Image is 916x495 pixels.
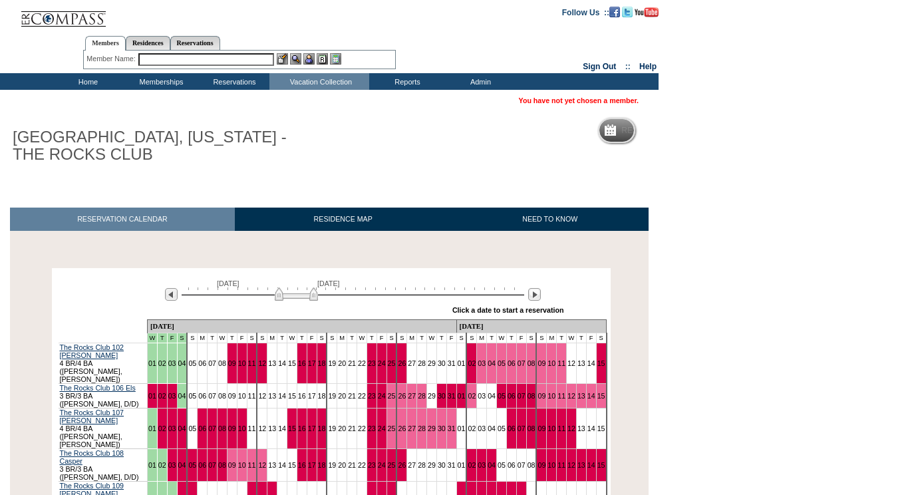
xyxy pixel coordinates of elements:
td: [DATE] [147,320,456,333]
a: 08 [528,392,535,400]
a: 08 [218,392,226,400]
a: 13 [268,392,276,400]
img: Impersonate [303,53,315,65]
a: 04 [488,392,496,400]
td: T [297,333,307,343]
td: W [497,333,507,343]
a: 19 [328,359,336,367]
a: RESERVATION CALENDAR [10,208,235,231]
a: 26 [398,359,406,367]
a: 29 [428,461,436,469]
a: 02 [468,461,476,469]
td: W [427,333,437,343]
a: 29 [428,392,436,400]
a: 25 [388,424,396,432]
a: 01 [148,461,156,469]
a: 03 [168,461,176,469]
a: 28 [418,424,426,432]
td: Memberships [123,73,196,90]
a: Subscribe to our YouTube Channel [635,7,659,15]
a: 29 [428,359,436,367]
a: 02 [158,424,166,432]
a: 13 [577,359,585,367]
a: 22 [358,392,366,400]
td: S [596,333,606,343]
a: 07 [208,392,216,400]
a: 11 [557,359,565,367]
a: 14 [587,461,595,469]
a: 02 [468,359,476,367]
td: M [547,333,557,343]
td: S [247,333,257,343]
a: 09 [228,461,236,469]
a: 19 [328,424,336,432]
a: The Rocks Club 108 Casper [60,449,124,465]
a: 22 [358,424,366,432]
a: 10 [547,359,555,367]
a: 06 [508,392,516,400]
a: 05 [498,392,506,400]
a: 07 [208,461,216,469]
td: F [307,333,317,343]
a: 09 [537,424,545,432]
a: 11 [248,392,256,400]
a: 01 [458,359,466,367]
a: 26 [398,392,406,400]
a: 05 [188,424,196,432]
a: 11 [248,359,256,367]
a: NEED TO KNOW [451,208,649,231]
a: 17 [308,359,316,367]
a: 10 [547,392,555,400]
span: You have not yet chosen a member. [519,96,639,104]
td: T [347,333,357,343]
img: b_calculator.gif [330,53,341,65]
td: W [217,333,227,343]
td: 4 BR/4 BA ([PERSON_NAME], [PERSON_NAME]) [59,343,148,384]
a: 16 [298,392,306,400]
td: M [337,333,347,343]
a: 15 [597,359,605,367]
a: 13 [268,461,276,469]
a: Members [85,36,126,51]
a: 15 [288,461,296,469]
a: 30 [438,424,446,432]
td: T [506,333,516,343]
a: 03 [478,392,486,400]
a: 11 [248,424,256,432]
a: 07 [518,359,526,367]
a: 12 [258,359,266,367]
a: 02 [158,359,166,367]
a: 25 [388,461,396,469]
a: 11 [248,461,256,469]
a: 06 [198,424,206,432]
img: Subscribe to our YouTube Channel [635,7,659,17]
a: 31 [448,359,456,367]
td: F [516,333,526,343]
a: 10 [238,392,246,400]
a: 16 [298,424,306,432]
a: 06 [508,424,516,432]
td: T [277,333,287,343]
a: 09 [537,359,545,367]
td: Home [50,73,123,90]
td: S [327,333,337,343]
td: T [227,333,237,343]
a: 03 [478,461,486,469]
a: 12 [567,461,575,469]
a: 25 [388,359,396,367]
span: [DATE] [317,279,340,287]
span: [DATE] [217,279,239,287]
a: 15 [597,424,605,432]
a: 27 [408,461,416,469]
a: 16 [298,461,306,469]
a: 12 [567,359,575,367]
td: M [198,333,208,343]
a: 04 [178,461,186,469]
td: S [187,333,197,343]
a: 12 [258,424,266,432]
a: 08 [218,424,226,432]
a: 28 [418,461,426,469]
a: 01 [148,424,156,432]
a: 31 [448,424,456,432]
a: 27 [408,359,416,367]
